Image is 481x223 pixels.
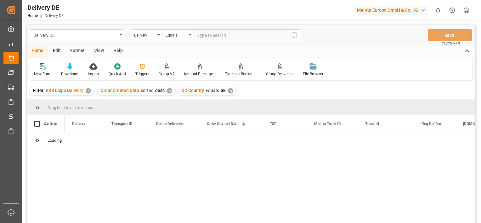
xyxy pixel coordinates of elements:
[266,71,293,77] div: Group Deliveries
[194,29,288,41] input: Type to search
[354,4,431,16] button: Melitta Europa GmbH & Co. KG
[134,31,156,38] div: Delivery
[109,71,126,77] div: Quick Add
[167,88,172,94] div: ✕
[445,3,459,17] button: Help Center
[431,3,445,17] button: show 0 new notifications
[44,121,57,127] div: Action
[86,88,91,94] div: ✕
[221,88,226,93] span: SE
[48,46,65,56] div: Edit
[109,46,127,56] div: Help
[135,71,149,77] div: Triggers
[166,31,187,38] div: Equals
[184,71,216,77] div: Manual Package TypeDetermination
[72,122,85,126] span: Delivery
[354,6,428,15] div: Melitta Europa GmbH & Co. KG
[27,14,38,18] a: Home
[162,29,194,41] button: open menu
[141,88,154,93] span: sorted
[111,122,133,126] span: Transport ID
[156,122,184,126] span: Delete Deliveries
[270,122,277,126] span: TSP
[365,122,379,126] span: Truck Id
[48,105,97,110] span: Drag here to set row groups
[225,71,257,77] div: Timeslot Booking Report
[206,88,219,93] span: Equals
[27,46,48,56] div: Home
[155,88,165,93] span: desc
[442,41,460,46] span: Ctrl/CMD + S
[33,31,117,39] div: Delivery DE
[34,71,52,77] div: New Form
[314,122,341,126] span: Melitta Truck ID
[159,71,175,77] div: Group V2
[65,46,89,56] div: Format
[46,88,83,93] span: RRS Dispo Delivery
[422,122,441,126] span: Req Del Dat
[182,88,204,93] span: DD Country
[33,88,46,93] span: Filter :
[303,71,323,77] div: File Browser
[48,138,62,143] span: Loading
[27,3,64,12] div: Delivery DE
[88,71,99,77] div: Import
[288,29,301,41] button: search button
[30,29,124,41] button: open menu
[100,88,139,93] span: Order Created Date
[131,29,162,41] button: open menu
[61,71,78,77] div: Download
[428,29,472,41] button: Save
[89,46,109,56] div: View
[207,122,238,126] span: Order Created Date
[228,88,233,94] div: ✕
